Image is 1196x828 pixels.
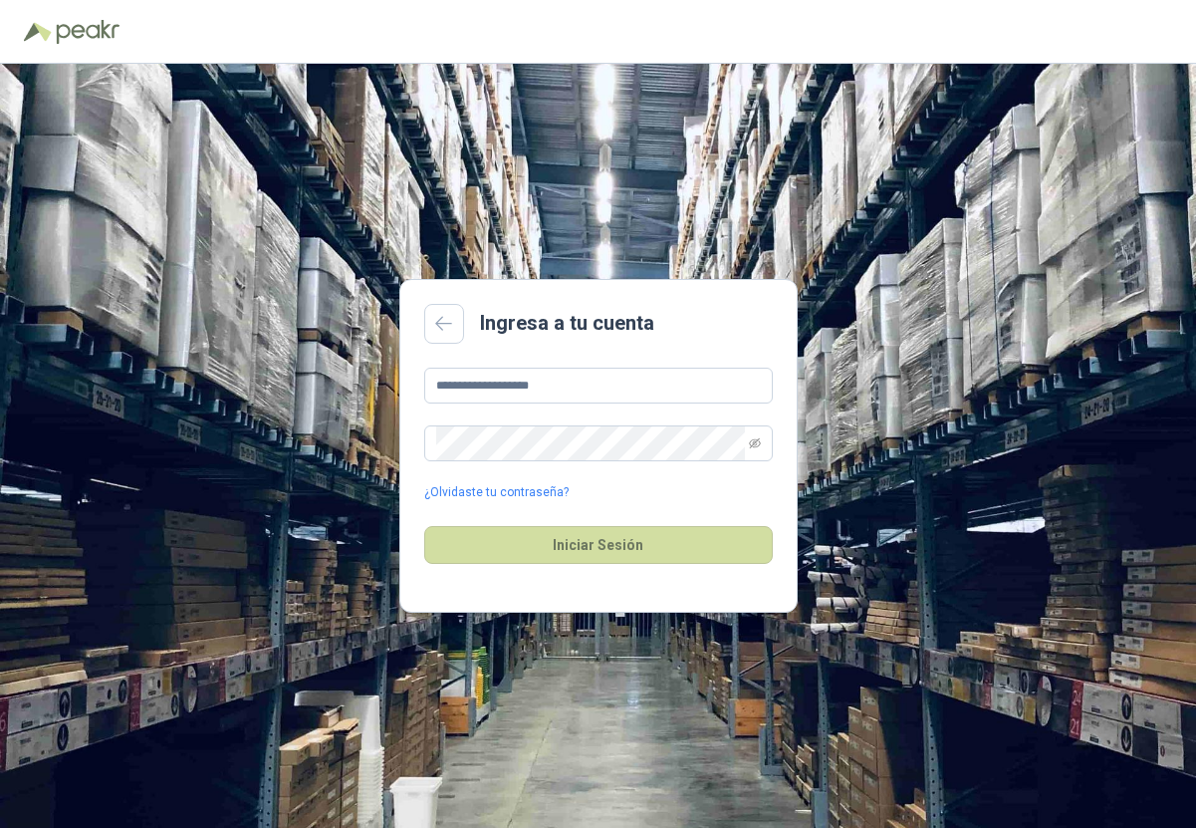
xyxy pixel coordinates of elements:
img: Logo [24,22,52,42]
img: Peakr [56,20,120,44]
h2: Ingresa a tu cuenta [480,308,654,339]
button: Iniciar Sesión [424,526,773,564]
span: eye-invisible [749,437,761,449]
a: ¿Olvidaste tu contraseña? [424,483,569,502]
